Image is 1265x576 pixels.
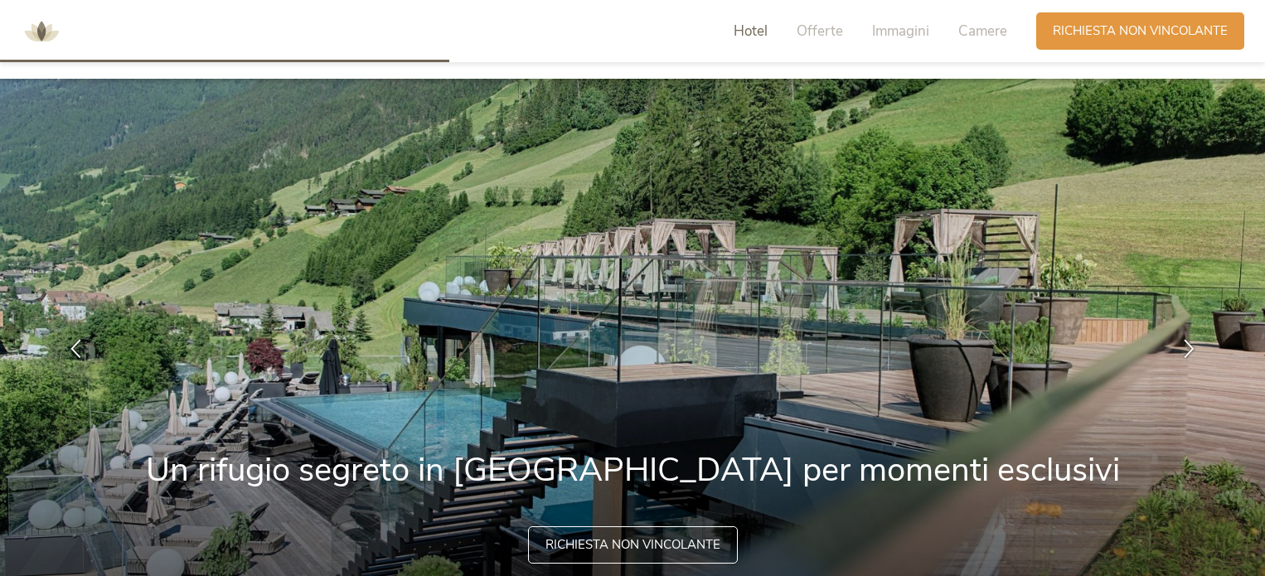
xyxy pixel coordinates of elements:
[1053,22,1228,40] span: Richiesta non vincolante
[545,536,720,554] span: Richiesta non vincolante
[17,25,66,36] a: AMONTI & LUNARIS Wellnessresort
[797,22,843,41] span: Offerte
[872,22,929,41] span: Immagini
[958,22,1007,41] span: Camere
[17,7,66,56] img: AMONTI & LUNARIS Wellnessresort
[734,22,768,41] span: Hotel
